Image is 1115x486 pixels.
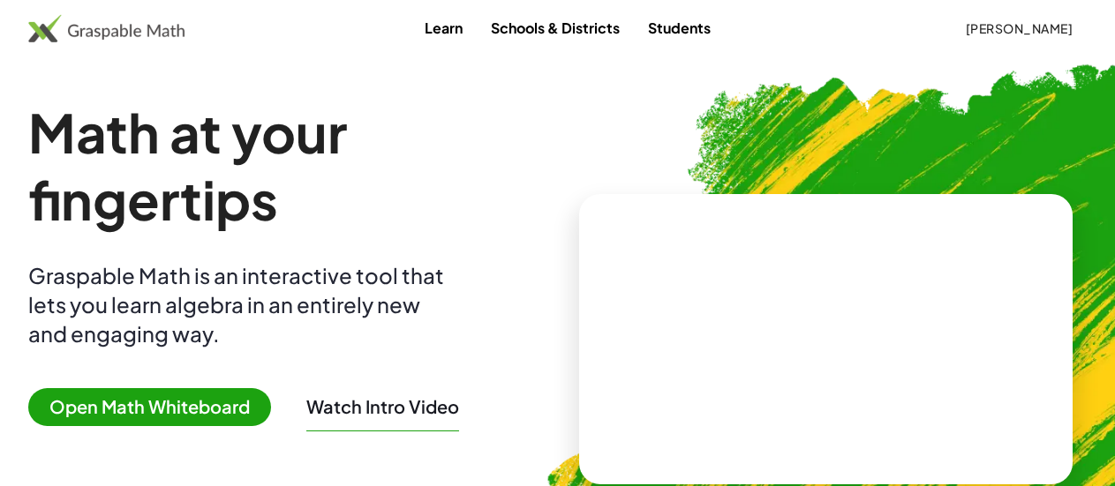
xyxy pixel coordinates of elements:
[28,261,452,348] div: Graspable Math is an interactive tool that lets you learn algebra in an entirely new and engaging...
[28,399,285,417] a: Open Math Whiteboard
[28,388,271,426] span: Open Math Whiteboard
[634,11,725,44] a: Students
[951,12,1087,44] button: [PERSON_NAME]
[477,11,634,44] a: Schools & Districts
[411,11,477,44] a: Learn
[306,395,459,418] button: Watch Intro Video
[693,273,958,405] video: What is this? This is dynamic math notation. Dynamic math notation plays a central role in how Gr...
[965,20,1073,36] span: [PERSON_NAME]
[28,99,551,233] h1: Math at your fingertips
